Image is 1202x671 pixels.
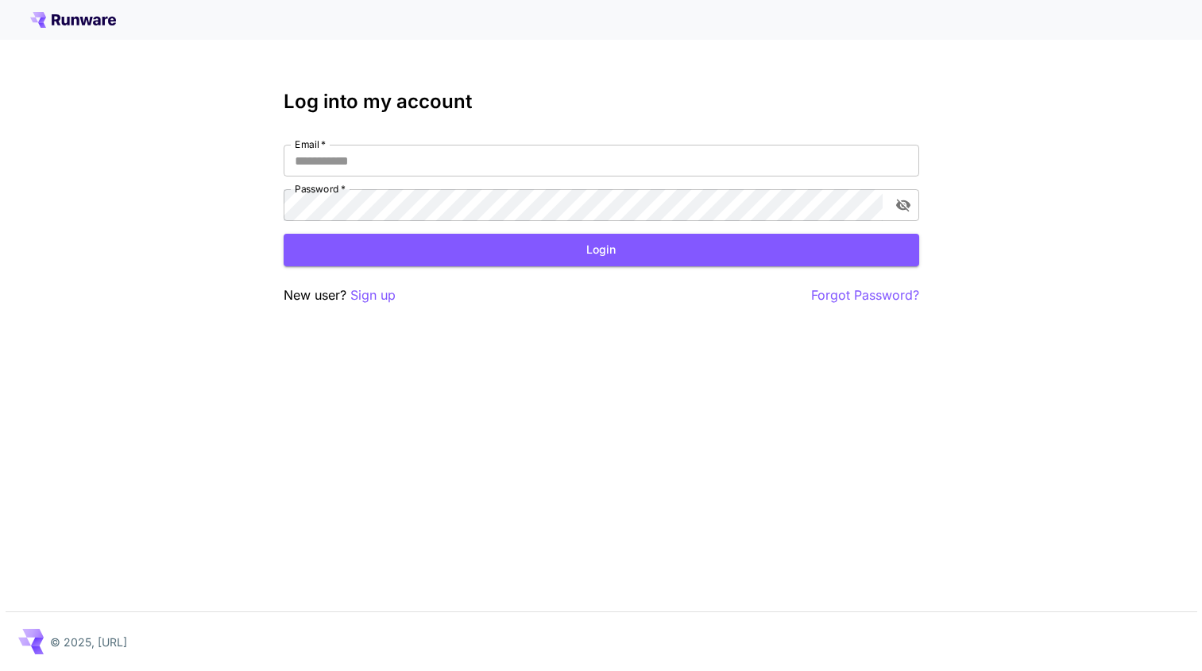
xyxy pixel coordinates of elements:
p: © 2025, [URL] [50,634,127,650]
button: Sign up [350,285,396,305]
p: New user? [284,285,396,305]
button: Forgot Password? [811,285,919,305]
label: Password [295,182,346,196]
label: Email [295,138,326,151]
button: toggle password visibility [889,191,918,219]
button: Login [284,234,919,266]
h3: Log into my account [284,91,919,113]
